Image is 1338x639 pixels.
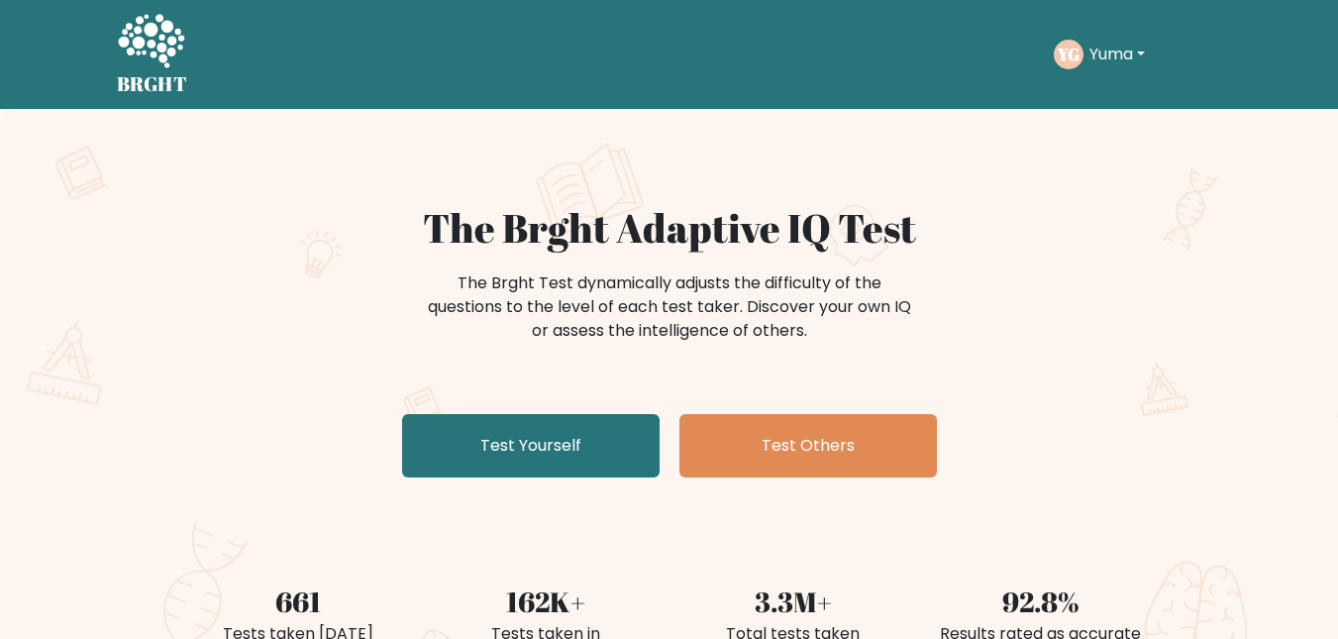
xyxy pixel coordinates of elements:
[117,8,188,101] a: BRGHT
[186,204,1153,252] h1: The Brght Adaptive IQ Test
[422,271,917,343] div: The Brght Test dynamically adjusts the difficulty of the questions to the level of each test take...
[186,581,410,622] div: 661
[117,72,188,96] h5: BRGHT
[681,581,905,622] div: 3.3M+
[1057,43,1080,65] text: YG
[679,414,937,478] a: Test Others
[929,581,1153,622] div: 92.8%
[1083,42,1151,67] button: Yuma
[434,581,658,622] div: 162K+
[402,414,660,478] a: Test Yourself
